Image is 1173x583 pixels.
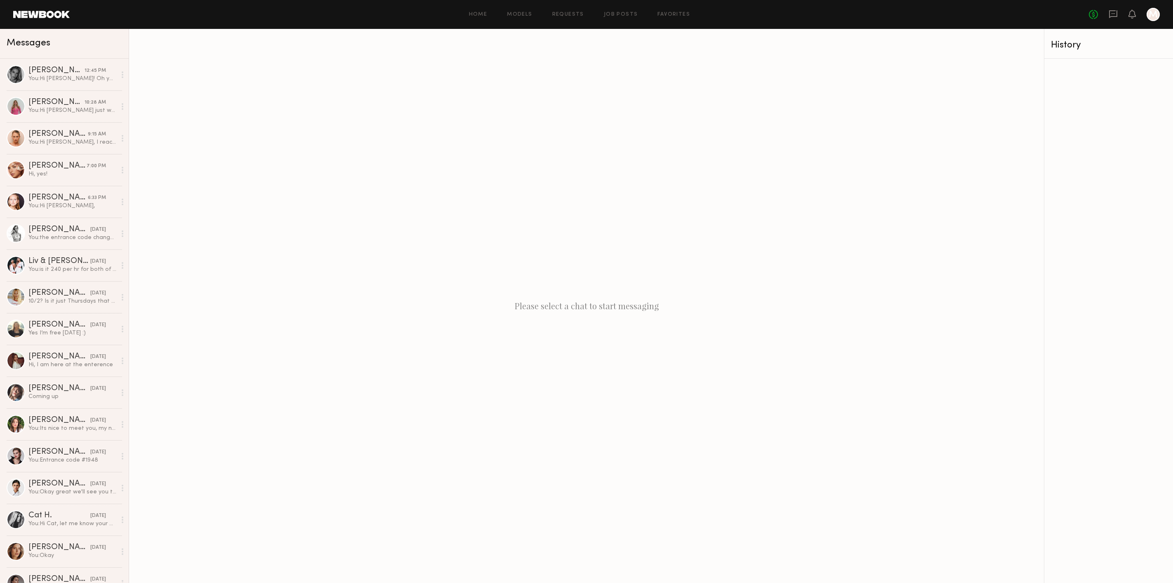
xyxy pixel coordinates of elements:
div: [PERSON_NAME] [28,130,88,138]
div: You: Okay great we'll see you then [28,488,116,496]
a: Favorites [657,12,690,17]
div: Cat H. [28,512,90,520]
a: Job Posts [604,12,638,17]
div: Hi, yes! [28,170,116,178]
div: You: Hi [PERSON_NAME] just wanted to follow up back with you! [28,107,116,114]
div: 10:28 AM [85,99,106,107]
div: Please select a chat to start messaging [129,29,1044,583]
div: [PERSON_NAME] [28,543,90,552]
div: [PERSON_NAME] [28,416,90,424]
div: 6:33 PM [88,194,106,202]
a: Requests [552,12,584,17]
div: [PERSON_NAME] [28,321,90,329]
div: [DATE] [90,480,106,488]
div: Yes I’m free [DATE] :) [28,329,116,337]
div: [DATE] [90,353,106,361]
div: You: Okay [28,552,116,559]
div: [PERSON_NAME] [28,448,90,456]
div: [PERSON_NAME] [28,194,88,202]
div: [PERSON_NAME] [28,66,85,75]
div: [DATE] [90,448,106,456]
div: Coming up [28,393,116,401]
a: Home [469,12,488,17]
div: [DATE] [90,226,106,234]
div: You: is it 240 per hr for both of you or per person [28,265,116,273]
div: [DATE] [90,258,106,265]
div: You: Hi [PERSON_NAME]! Oh your in [GEOGRAPHIC_DATA] now? Yes please do keep in touch and let us k... [28,75,116,83]
div: [PERSON_NAME] [28,289,90,297]
div: [PERSON_NAME] [28,225,90,234]
div: [DATE] [90,289,106,297]
div: [DATE] [90,385,106,393]
a: Models [507,12,532,17]
div: Hi, I am here at the enterence [28,361,116,369]
div: You: Hi Cat, let me know your availability [28,520,116,528]
div: [DATE] [90,417,106,424]
div: [PERSON_NAME] [28,162,87,170]
div: [PERSON_NAME] [28,480,90,488]
div: 10/2? Is it just Thursdays that you have available? If so would the 9th or 16th work? [28,297,116,305]
div: Liv & [PERSON_NAME] [28,257,90,265]
div: You: Hi [PERSON_NAME], I reached back a month back and just wanted to reach out to you again. [28,138,116,146]
div: [DATE] [90,544,106,552]
div: History [1051,40,1166,50]
div: You: the entrance code changed so please use this 1982# [28,234,116,242]
div: 12:45 PM [85,67,106,75]
div: [DATE] [90,512,106,520]
div: You: Hi [PERSON_NAME], [28,202,116,210]
div: 7:00 PM [87,162,106,170]
div: [PERSON_NAME] [28,353,90,361]
div: [DATE] [90,321,106,329]
div: [PERSON_NAME] [28,384,90,393]
div: 9:15 AM [88,130,106,138]
div: You: Entrance code #1948 [28,456,116,464]
span: Messages [7,38,50,48]
div: [PERSON_NAME] [28,98,85,107]
a: M [1147,8,1160,21]
div: You: Its nice to meet you, my name is [PERSON_NAME] and I am the Head Designer at Blue B Collecti... [28,424,116,432]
